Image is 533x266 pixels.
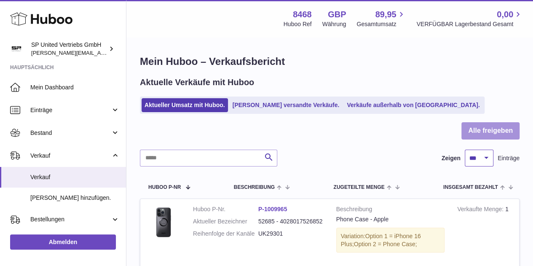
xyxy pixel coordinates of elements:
h1: Mein Huboo – Verkaufsbericht [140,55,520,68]
span: [PERSON_NAME] hinzufügen. [30,194,120,202]
span: Beschreibung [234,185,275,190]
span: Option 1 = iPhone 16 Plus; [341,233,421,247]
dt: Reihenfolge der Kanäle [193,230,258,238]
strong: GBP [328,9,346,20]
span: Verkauf [30,152,111,160]
span: Verkauf [30,173,120,181]
span: Huboo P-Nr [148,185,181,190]
div: Währung [322,20,346,28]
dd: UK29301 [258,230,324,238]
label: Zeigen [442,154,461,162]
a: Abmelden [10,234,116,250]
img: tim@sp-united.com [10,43,23,55]
a: [PERSON_NAME] versandte Verkäufe. [230,98,343,112]
a: 0,00 VERFÜGBAR Lagerbestand Gesamt [416,9,523,28]
button: Alle freigeben [461,122,520,140]
span: Insgesamt bezahlt [443,185,498,190]
strong: Verkaufte Menge [457,206,505,215]
span: Einträge [30,106,111,114]
img: PhoneCase_plus_iPhone.jpg [147,205,180,239]
h2: Aktuelle Verkäufe mit Huboo [140,77,254,88]
strong: Beschreibung [336,205,445,215]
span: Einträge [498,154,520,162]
strong: 8468 [293,9,312,20]
td: 1 [451,199,519,263]
dd: 52685 - 4028017526852 [258,218,324,226]
a: P-1009965 [258,206,287,212]
span: VERFÜGBAR Lagerbestand Gesamt [416,20,523,28]
div: SP United Vertriebs GmbH [31,41,107,57]
span: Bestellungen [30,215,111,223]
span: ZUGETEILTE Menge [333,185,384,190]
span: 0,00 [497,9,513,20]
dt: Aktueller Bezeichner [193,218,258,226]
span: Gesamtumsatz [356,20,406,28]
span: [PERSON_NAME][EMAIL_ADDRESS][DOMAIN_NAME] [31,49,169,56]
span: Mein Dashboard [30,83,120,91]
span: Option 2 = Phone Case; [354,241,417,247]
a: Verkäufe außerhalb von [GEOGRAPHIC_DATA]. [344,98,482,112]
div: Variation: [336,228,445,253]
dt: Huboo P-Nr. [193,205,258,213]
div: Huboo Ref [284,20,312,28]
a: Aktueller Umsatz mit Huboo. [142,98,228,112]
a: 89,95 Gesamtumsatz [356,9,406,28]
span: Bestand [30,129,111,137]
div: Phone Case - Apple [336,215,445,223]
span: 89,95 [375,9,396,20]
